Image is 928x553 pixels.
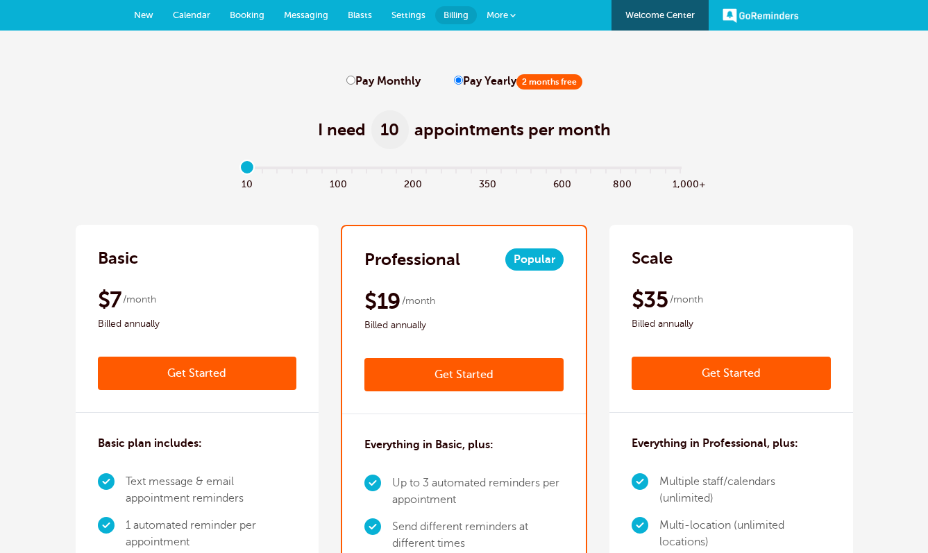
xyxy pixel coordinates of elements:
span: Billed annually [632,316,831,332]
span: More [487,10,508,20]
h2: Scale [632,247,673,269]
li: Up to 3 automated reminders per appointment [392,470,564,513]
span: $35 [632,286,668,314]
input: Pay Monthly [346,76,355,85]
span: I need [318,119,366,141]
label: Pay Monthly [346,75,421,88]
h3: Everything in Professional, plus: [632,435,798,452]
span: 600 [553,175,568,191]
span: Billed annually [364,317,564,334]
span: Billing [444,10,469,20]
span: 1,000+ [673,175,688,191]
span: Popular [505,248,564,271]
span: New [134,10,153,20]
span: /month [402,293,435,309]
span: Settings [391,10,425,20]
li: Multiple staff/calendars (unlimited) [659,468,831,512]
span: 350 [479,175,494,191]
span: /month [670,291,703,308]
span: 10 [240,175,255,191]
span: 2 months free [516,74,582,90]
span: /month [123,291,156,308]
a: Get Started [632,357,831,390]
label: Pay Yearly [454,75,582,88]
li: Text message & email appointment reminders [126,468,297,512]
a: Get Started [98,357,297,390]
h2: Professional [364,248,460,271]
span: Booking [230,10,264,20]
span: 10 [371,110,409,149]
a: Get Started [364,358,564,391]
span: Messaging [284,10,328,20]
span: 100 [330,175,345,191]
span: 800 [613,175,628,191]
span: 200 [404,175,419,191]
h3: Everything in Basic, plus: [364,436,493,453]
input: Pay Yearly2 months free [454,76,463,85]
a: Billing [435,6,477,24]
span: Blasts [348,10,372,20]
span: appointments per month [414,119,611,141]
span: Calendar [173,10,210,20]
h2: Basic [98,247,138,269]
h3: Basic plan includes: [98,435,202,452]
span: Billed annually [98,316,297,332]
span: $19 [364,287,400,315]
span: $7 [98,286,121,314]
